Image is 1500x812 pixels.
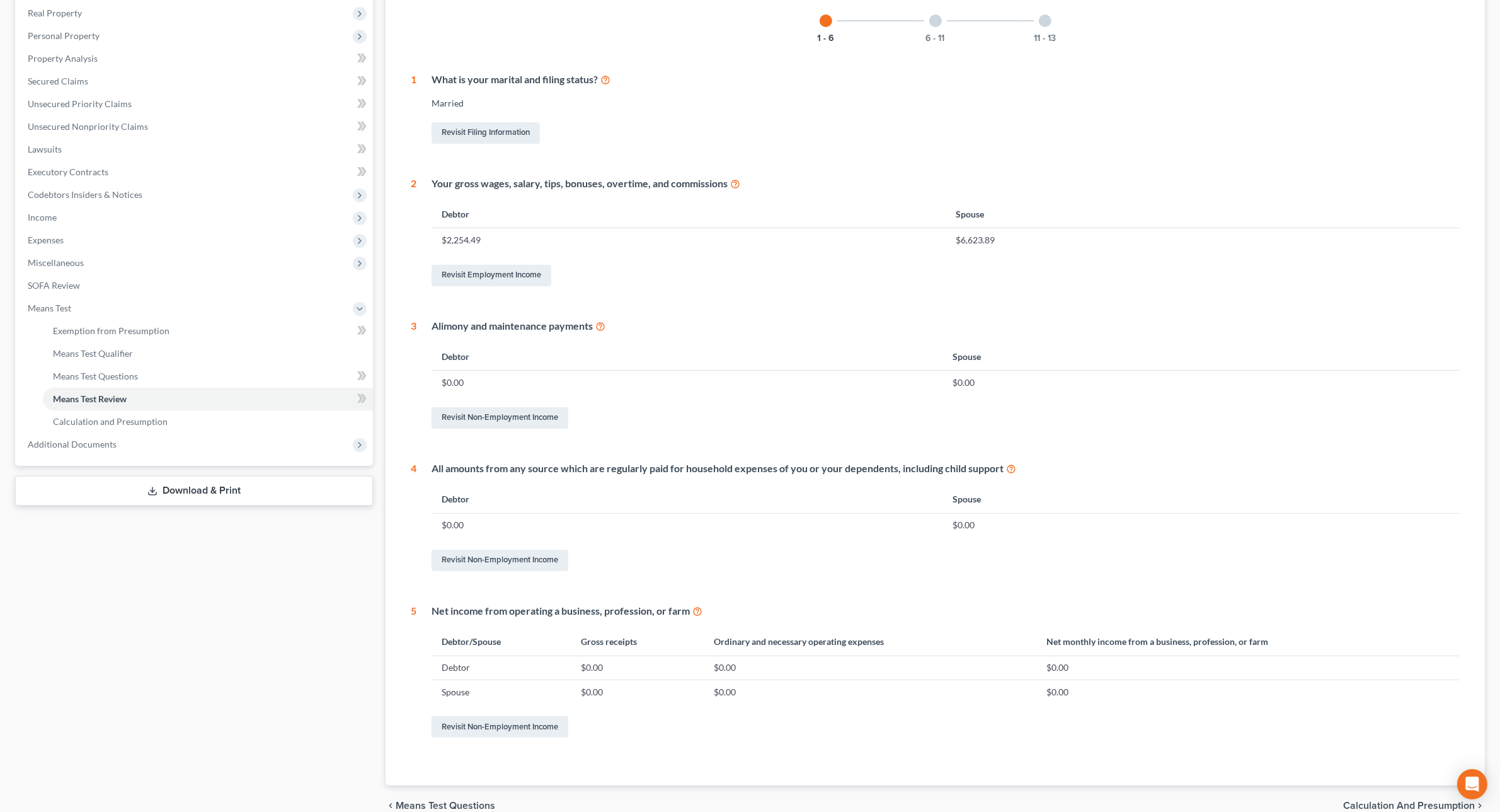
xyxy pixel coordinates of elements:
[53,416,168,427] span: Calculation and Presumption
[28,257,84,268] span: Miscellaneous
[432,486,942,513] th: Debtor
[942,371,1460,395] td: $0.00
[28,30,100,41] span: Personal Property
[411,604,416,741] div: 5
[432,680,570,704] td: Spouse
[432,371,942,395] td: $0.00
[926,34,945,43] button: 6 - 11
[18,115,373,138] a: Unsecured Nonpriority Claims
[1036,629,1460,656] th: Net monthly income from a business, profession, or farm
[432,265,551,286] a: Revisit Employment Income
[411,72,416,146] div: 1
[28,121,148,132] span: Unsecured Nonpriority Claims
[942,344,1460,371] th: Spouse
[432,604,1460,618] div: Net income from operating a business, profession, or farm
[432,461,1460,476] div: All amounts from any source which are regularly paid for household expenses of you or your depend...
[28,235,64,245] span: Expenses
[432,550,568,571] a: Revisit Non-Employment Income
[1343,801,1485,811] button: Calculation and Presumption chevron_right
[28,189,142,200] span: Codebtors Insiders & Notices
[28,212,57,223] span: Income
[28,439,117,449] span: Additional Documents
[53,371,138,381] span: Means Test Questions
[43,388,373,410] a: Means Test Review
[18,47,373,70] a: Property Analysis
[432,629,570,656] th: Debtor/Spouse
[432,344,942,371] th: Debtor
[432,200,946,228] th: Debtor
[432,177,1460,191] div: Your gross wages, salary, tips, bonuses, overtime, and commissions
[432,656,570,680] td: Debtor
[704,656,1036,680] td: $0.00
[386,801,396,811] i: chevron_left
[53,348,133,359] span: Means Test Qualifier
[432,319,1460,333] div: Alimony and maintenance payments
[432,122,540,144] a: Revisit Filing Information
[704,629,1036,656] th: Ordinary and necessary operating expenses
[28,166,108,177] span: Executory Contracts
[1034,34,1056,43] button: 11 - 13
[28,76,88,86] span: Secured Claims
[43,410,373,433] a: Calculation and Presumption
[571,680,704,704] td: $0.00
[946,200,1460,228] th: Spouse
[18,161,373,183] a: Executory Contracts
[432,72,1460,87] div: What is your marital and filing status?
[411,319,416,431] div: 3
[28,53,98,64] span: Property Analysis
[1343,801,1475,811] span: Calculation and Presumption
[43,320,373,342] a: Exemption from Presumption
[704,680,1036,704] td: $0.00
[411,461,416,574] div: 4
[18,93,373,115] a: Unsecured Priority Claims
[1036,656,1460,680] td: $0.00
[1457,769,1487,799] div: Open Intercom Messenger
[18,70,373,93] a: Secured Claims
[28,98,132,109] span: Unsecured Priority Claims
[53,325,169,336] span: Exemption from Presumption
[396,801,495,811] span: Means Test Questions
[411,177,416,289] div: 2
[817,34,834,43] button: 1 - 6
[432,716,568,738] a: Revisit Non-Employment Income
[43,342,373,365] a: Means Test Qualifier
[1475,801,1485,811] i: chevron_right
[18,138,373,161] a: Lawsuits
[432,97,1460,110] div: Married
[571,629,704,656] th: Gross receipts
[432,228,946,252] td: $2,254.49
[28,8,82,18] span: Real Property
[942,513,1460,537] td: $0.00
[432,407,568,429] a: Revisit Non-Employment Income
[946,228,1460,252] td: $6,623.89
[43,365,373,388] a: Means Test Questions
[28,303,71,313] span: Means Test
[386,801,495,811] button: chevron_left Means Test Questions
[28,144,62,154] span: Lawsuits
[28,280,80,291] span: SOFA Review
[942,486,1460,513] th: Spouse
[571,656,704,680] td: $0.00
[53,393,127,404] span: Means Test Review
[1036,680,1460,704] td: $0.00
[432,513,942,537] td: $0.00
[15,476,373,506] a: Download & Print
[18,274,373,297] a: SOFA Review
